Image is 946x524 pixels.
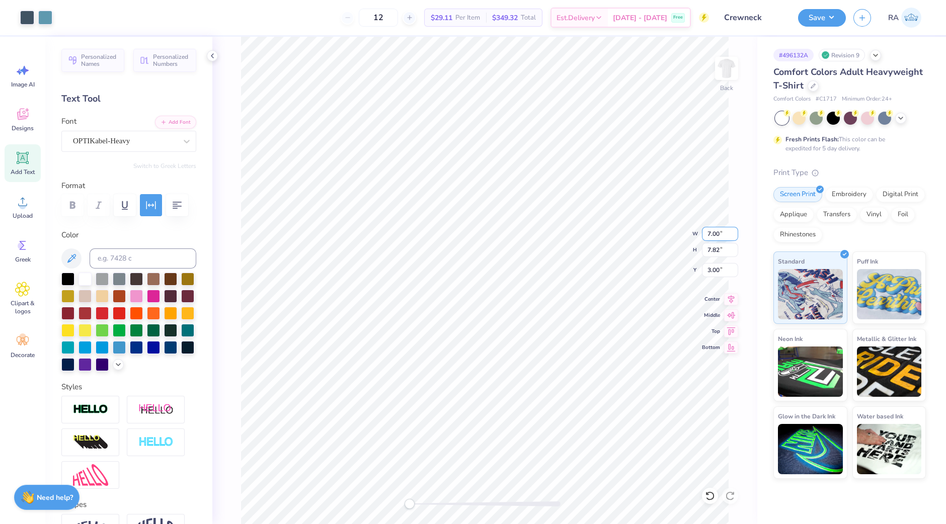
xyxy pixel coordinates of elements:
[521,13,536,23] span: Total
[613,13,667,23] span: [DATE] - [DATE]
[61,229,196,241] label: Color
[773,167,926,179] div: Print Type
[884,8,926,28] a: RA
[857,333,916,344] span: Metallic & Glitter Ink
[773,66,923,92] span: Comfort Colors Adult Heavyweight T-Shirt
[155,116,196,129] button: Add Font
[702,311,720,319] span: Middle
[73,464,108,486] img: Free Distort
[90,248,196,269] input: e.g. 7428 c
[673,14,683,21] span: Free
[138,403,174,416] img: Shadow
[61,116,76,127] label: Font
[15,255,31,264] span: Greek
[901,8,921,28] img: Riley Ash
[785,135,839,143] strong: Fresh Prints Flash:
[857,424,922,474] img: Water based Ink
[81,53,118,67] span: Personalized Names
[431,13,452,23] span: $29.11
[773,95,811,104] span: Comfort Colors
[778,269,843,319] img: Standard
[702,343,720,352] span: Bottom
[857,256,878,267] span: Puff Ink
[73,434,108,451] img: 3D Illusion
[778,346,843,397] img: Neon Ink
[11,351,35,359] span: Decorate
[6,299,39,315] span: Clipart & logos
[857,269,922,319] img: Puff Ink
[778,333,803,344] span: Neon Ink
[798,9,846,27] button: Save
[773,207,814,222] div: Applique
[891,207,915,222] div: Foil
[717,58,737,78] img: Back
[825,187,873,202] div: Embroidery
[359,9,398,27] input: – –
[720,83,733,93] div: Back
[842,95,892,104] span: Minimum Order: 24 +
[557,13,595,23] span: Est. Delivery
[138,436,174,448] img: Negative Space
[773,49,814,61] div: # 496132A
[773,227,822,242] div: Rhinestones
[133,162,196,170] button: Switch to Greek Letters
[857,346,922,397] img: Metallic & Glitter Ink
[778,411,835,421] span: Glow in the Dark Ink
[11,80,35,89] span: Image AI
[860,207,888,222] div: Vinyl
[778,256,805,267] span: Standard
[13,212,33,220] span: Upload
[778,424,843,474] img: Glow in the Dark Ink
[405,499,415,509] div: Accessibility label
[12,124,34,132] span: Designs
[702,327,720,335] span: Top
[717,8,791,28] input: Untitled Design
[785,135,909,153] div: This color can be expedited for 5 day delivery.
[857,411,903,421] span: Water based Ink
[819,49,865,61] div: Revision 9
[61,92,196,106] div: Text Tool
[133,49,196,72] button: Personalized Numbers
[492,13,518,23] span: $349.32
[11,168,35,176] span: Add Text
[61,381,82,393] label: Styles
[702,295,720,303] span: Center
[817,207,857,222] div: Transfers
[153,53,190,67] span: Personalized Numbers
[455,13,480,23] span: Per Item
[876,187,925,202] div: Digital Print
[61,180,196,192] label: Format
[888,12,899,24] span: RA
[73,404,108,415] img: Stroke
[61,49,124,72] button: Personalized Names
[37,493,73,502] strong: Need help?
[773,187,822,202] div: Screen Print
[816,95,837,104] span: # C1717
